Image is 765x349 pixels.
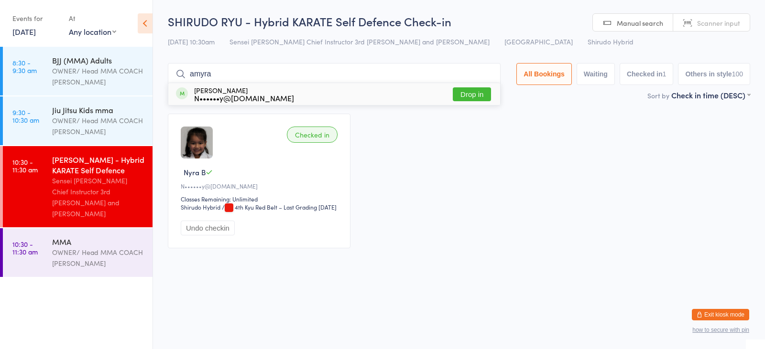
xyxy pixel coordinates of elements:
span: / 4th Kyu Red Belt – Last Grading [DATE] [222,203,337,211]
div: N••••••y@[DOMAIN_NAME] [181,182,340,190]
button: Checked in1 [620,63,674,85]
a: 10:30 -11:30 amMMAOWNER/ Head MMA COACH [PERSON_NAME] [3,228,153,277]
div: At [69,11,116,26]
button: Others in style100 [678,63,750,85]
span: [DATE] 10:30am [168,37,215,46]
a: 9:30 -10:30 amJiu Jitsu Kids mmaOWNER/ Head MMA COACH [PERSON_NAME] [3,96,153,145]
span: [GEOGRAPHIC_DATA] [504,37,573,46]
div: N••••••y@[DOMAIN_NAME] [194,94,294,102]
button: how to secure with pin [692,327,749,333]
button: Exit kiosk mode [692,309,749,320]
div: BJJ (MMA) Adults [52,55,144,65]
div: Checked in [287,127,338,143]
span: Shirudo Hybrid [588,37,634,46]
time: 10:30 - 11:30 am [12,240,38,255]
time: 8:30 - 9:30 am [12,59,37,74]
span: Nyra B [184,167,206,177]
time: 9:30 - 10:30 am [12,108,39,124]
div: OWNER/ Head MMA COACH [PERSON_NAME] [52,65,144,87]
time: 10:30 - 11:30 am [12,158,38,173]
div: Events for [12,11,59,26]
div: MMA [52,236,144,247]
h2: SHIRUDO RYU - Hybrid KARATE Self Defence Check-in [168,13,750,29]
div: Any location [69,26,116,37]
div: OWNER/ Head MMA COACH [PERSON_NAME] [52,115,144,137]
img: image1689839756.png [181,127,213,159]
a: 10:30 -11:30 am[PERSON_NAME] - Hybrid KARATE Self DefenceSensei [PERSON_NAME] Chief Instructor 3r... [3,146,153,227]
button: Undo checkin [181,221,235,235]
a: [DATE] [12,26,36,37]
div: Jiu Jitsu Kids mma [52,105,144,115]
a: 8:30 -9:30 amBJJ (MMA) AdultsOWNER/ Head MMA COACH [PERSON_NAME] [3,47,153,95]
div: 1 [663,70,667,78]
div: Classes Remaining: Unlimited [181,195,340,203]
span: Sensei [PERSON_NAME] Chief Instructor 3rd [PERSON_NAME] and [PERSON_NAME] [229,37,490,46]
div: Shirudo Hybrid [181,203,220,211]
div: Sensei [PERSON_NAME] Chief Instructor 3rd [PERSON_NAME] and [PERSON_NAME] [52,175,144,219]
span: Scanner input [697,18,740,28]
div: OWNER/ Head MMA COACH [PERSON_NAME] [52,247,144,269]
div: [PERSON_NAME] - Hybrid KARATE Self Defence [52,154,144,175]
input: Search [168,63,501,85]
span: Manual search [617,18,663,28]
div: [PERSON_NAME] [194,86,294,102]
button: All Bookings [516,63,572,85]
label: Sort by [647,91,669,100]
button: Drop in [453,87,491,101]
button: Waiting [577,63,615,85]
div: Check in time (DESC) [671,90,750,100]
div: 100 [732,70,743,78]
